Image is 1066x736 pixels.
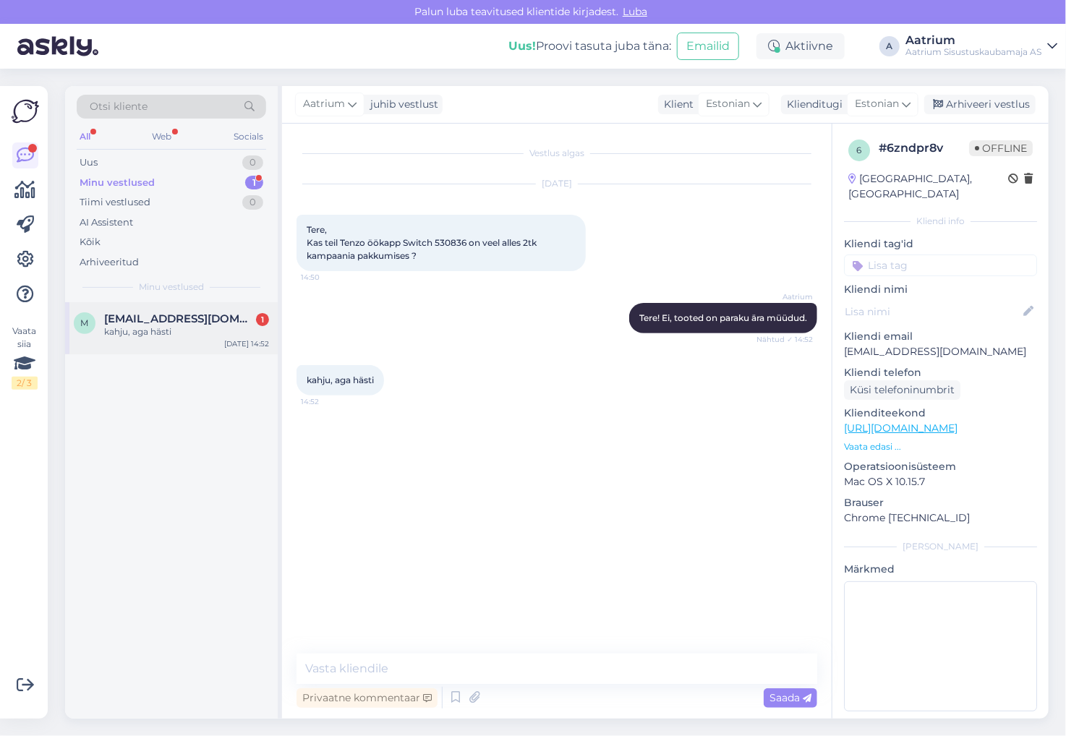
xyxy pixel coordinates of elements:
div: [DATE] [297,177,817,190]
div: Küsi telefoninumbrit [844,380,960,400]
span: maarjusleppik@gmail.com [104,312,255,325]
p: Chrome [TECHNICAL_ID] [844,510,1037,526]
p: Mac OS X 10.15.7 [844,474,1037,489]
a: AatriumAatrium Sisustuskaubamaja AS [905,35,1057,58]
p: Kliendi email [844,329,1037,344]
span: Otsi kliente [90,99,148,114]
div: Tiimi vestlused [80,195,150,210]
div: [PERSON_NAME] [844,540,1037,553]
p: [EMAIL_ADDRESS][DOMAIN_NAME] [844,344,1037,359]
div: Aatrium [905,35,1041,46]
span: Nähtud ✓ 14:52 [756,334,813,345]
div: Vestlus algas [297,147,817,160]
span: Estonian [706,96,750,112]
p: Kliendi tag'id [844,236,1037,252]
div: Vaata siia [12,325,38,390]
div: All [77,127,93,146]
button: Emailid [677,33,739,60]
div: Kliendi info [844,215,1037,228]
div: Arhiveeritud [80,255,139,270]
div: 1 [256,313,269,326]
div: Web [150,127,175,146]
div: # 6zndpr8v [879,140,969,157]
input: Lisa tag [844,254,1037,276]
div: Socials [231,127,266,146]
span: Aatrium [303,96,345,112]
span: kahju, aga hästi [307,375,374,385]
p: Vaata edasi ... [844,440,1037,453]
div: Klient [658,97,694,112]
div: Uus [80,155,98,170]
p: Kliendi nimi [844,282,1037,297]
span: Luba [618,5,652,18]
img: Askly Logo [12,98,39,125]
div: 2 / 3 [12,377,38,390]
div: Privaatne kommentaar [297,688,438,708]
div: 0 [242,195,263,210]
div: juhib vestlust [364,97,438,112]
span: m [81,317,89,328]
div: A [879,36,900,56]
div: AI Assistent [80,215,133,230]
p: Kliendi telefon [844,365,1037,380]
div: Arhiveeri vestlus [924,95,1036,114]
span: Offline [969,140,1033,156]
p: Operatsioonisüsteem [844,459,1037,474]
p: Brauser [844,495,1037,510]
div: kahju, aga hästi [104,325,269,338]
div: [DATE] 14:52 [224,338,269,349]
span: 14:52 [301,396,355,407]
div: Klienditugi [781,97,843,112]
div: Proovi tasuta juba täna: [508,38,671,55]
p: Märkmed [844,562,1037,577]
div: Aktiivne [756,33,845,59]
b: Uus! [508,39,536,53]
span: Tere, Kas teil Tenzo öökapp Switch 530836 on veel alles 2tk kampaania pakkumises ? [307,224,539,261]
div: [GEOGRAPHIC_DATA], [GEOGRAPHIC_DATA] [848,171,1008,202]
a: [URL][DOMAIN_NAME] [844,422,958,435]
span: Estonian [855,96,899,112]
span: 6 [857,145,862,155]
div: Kõik [80,235,101,249]
span: Minu vestlused [139,281,204,294]
span: Saada [769,691,811,704]
span: Tere! Ei, tooted on paraku ära müüdud. [639,312,807,323]
span: 14:50 [301,272,355,283]
div: 1 [245,176,263,190]
div: Aatrium Sisustuskaubamaja AS [905,46,1041,58]
input: Lisa nimi [845,304,1020,320]
div: 0 [242,155,263,170]
span: Aatrium [759,291,813,302]
div: Minu vestlused [80,176,155,190]
p: Klienditeekond [844,406,1037,421]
